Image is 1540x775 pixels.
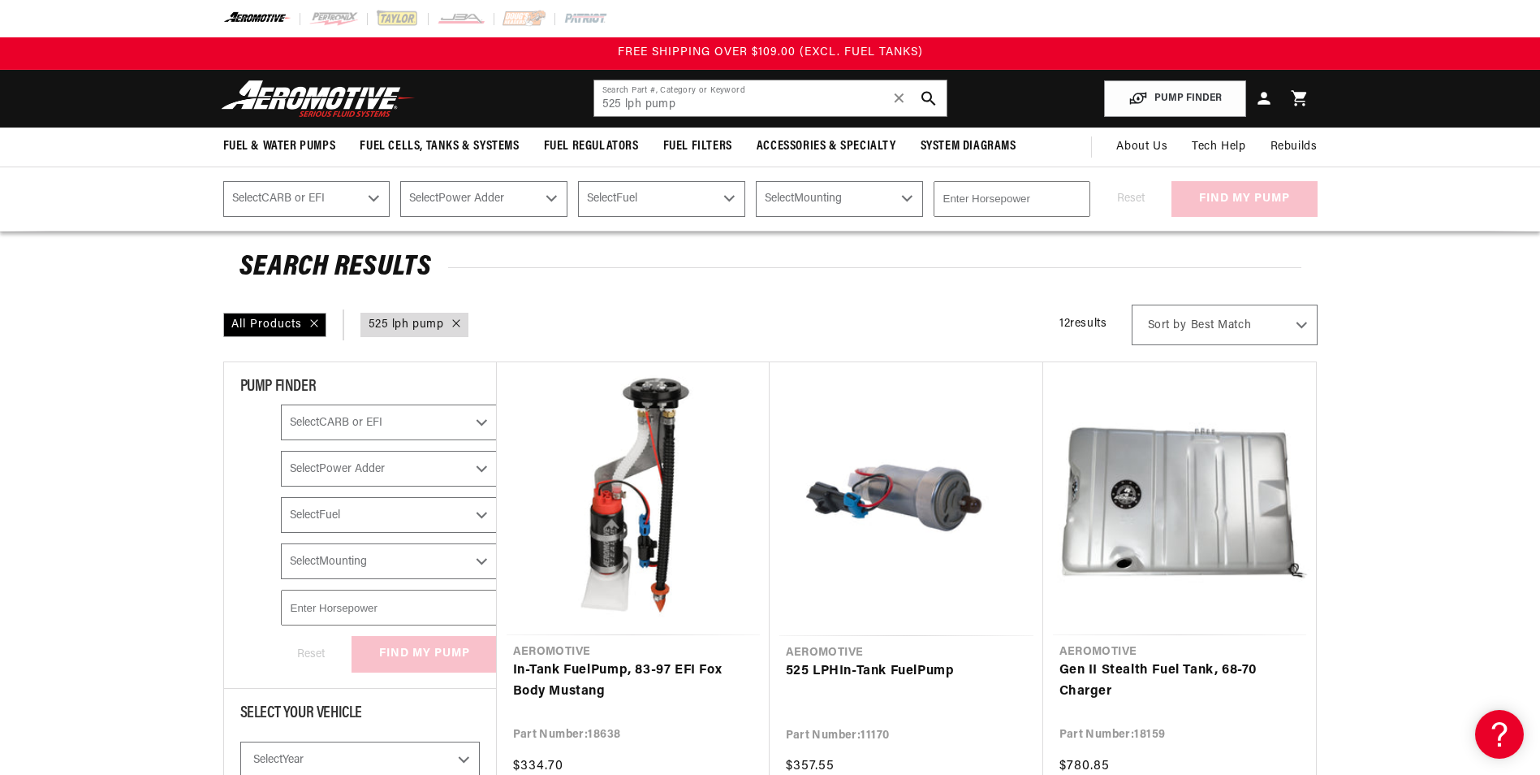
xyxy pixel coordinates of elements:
select: Power Adder [281,451,498,487]
select: Sort by [1132,305,1318,345]
span: Fuel Filters [663,138,732,155]
a: In-Tank FuelPump, 83-97 EFI Fox Body Mustang [513,660,753,702]
button: search button [911,80,947,116]
a: 525 lph pump [369,316,444,334]
span: Tech Help [1192,138,1245,156]
button: PUMP FINDER [1104,80,1246,117]
select: Mounting [281,543,498,579]
span: About Us [1116,141,1167,153]
select: CARB or EFI [281,405,498,440]
span: FREE SHIPPING OVER $109.00 (EXCL. FUEL TANKS) [618,46,923,58]
span: Fuel & Water Pumps [223,138,336,155]
summary: Fuel Regulators [532,128,651,166]
input: Enter Horsepower [934,181,1090,217]
span: 12 results [1059,318,1106,330]
summary: Fuel Filters [651,128,744,166]
span: Sort by [1148,318,1187,334]
img: Aeromotive [217,80,420,118]
select: Fuel [281,497,498,533]
div: All Products [223,313,326,337]
select: CARB or EFI [223,181,390,217]
a: 525 LPHIn-Tank FuelPump [786,661,1027,682]
summary: Rebuilds [1258,128,1330,167]
summary: Fuel & Water Pumps [211,128,348,166]
span: Fuel Cells, Tanks & Systems [360,138,519,155]
span: Accessories & Specialty [757,138,896,155]
h2: Search Results [239,255,1301,281]
span: Rebuilds [1270,138,1318,156]
summary: Tech Help [1180,128,1257,167]
summary: System Diagrams [908,128,1029,166]
span: ✕ [892,85,907,111]
span: PUMP FINDER [240,379,317,395]
div: Select Your Vehicle [240,705,480,725]
input: Search by Part Number, Category or Keyword [594,80,947,116]
select: Mounting [756,181,923,217]
select: Power Adder [400,181,567,217]
a: About Us [1104,128,1180,167]
a: Gen II Stealth Fuel Tank, 68-70 Charger [1059,660,1300,702]
span: System Diagrams [921,138,1016,155]
select: Fuel [578,181,745,217]
summary: Fuel Cells, Tanks & Systems [347,128,531,166]
span: Fuel Regulators [544,138,639,155]
summary: Accessories & Specialty [744,128,908,166]
input: Enter Horsepower [281,590,498,626]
